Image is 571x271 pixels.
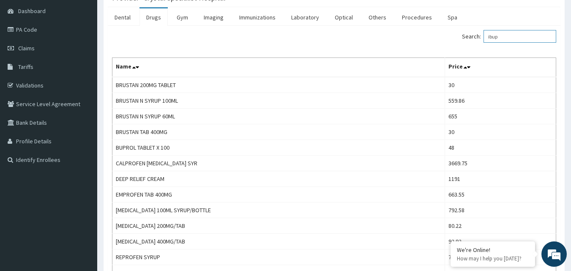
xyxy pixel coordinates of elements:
td: 48 [445,140,556,156]
span: Tariffs [18,63,33,71]
td: BRUSTAN N SYRUP 100ML [112,93,445,109]
td: 30 [445,77,556,93]
td: EMPROFEN TAB 400MG [112,187,445,203]
td: 30 [445,124,556,140]
td: [MEDICAL_DATA] 200MG/TAB [112,218,445,234]
td: 559.86 [445,93,556,109]
th: Price [445,58,556,77]
div: We're Online! [457,246,529,254]
a: Optical [328,8,360,26]
td: 663.55 [445,187,556,203]
th: Name [112,58,445,77]
span: Claims [18,44,35,52]
td: [MEDICAL_DATA] 100ML SYRUP/BOTTLE [112,203,445,218]
textarea: Type your message and hit 'Enter' [4,181,161,211]
a: Drugs [139,8,168,26]
td: 797.11 [445,249,556,265]
td: 655 [445,109,556,124]
a: Spa [441,8,464,26]
td: BRUSTAN 200MG TABLET [112,77,445,93]
td: 1191 [445,171,556,187]
a: Imaging [197,8,230,26]
td: BRUSTAN N SYRUP 60ML [112,109,445,124]
td: 80.22 [445,218,556,234]
a: Dental [108,8,137,26]
div: Minimize live chat window [139,4,159,25]
div: Chat with us now [44,47,142,58]
td: CALPROFEN [MEDICAL_DATA] SYR [112,156,445,171]
span: Dashboard [18,7,46,15]
a: Laboratory [284,8,326,26]
input: Search: [484,30,556,43]
span: We're online! [49,82,117,167]
img: d_794563401_company_1708531726252_794563401 [16,42,34,63]
label: Search: [462,30,556,43]
a: Immunizations [232,8,282,26]
td: [MEDICAL_DATA] 400MG/TAB [112,234,445,249]
td: 792.58 [445,203,556,218]
td: BUPROL TABLET X 100 [112,140,445,156]
td: DEEP RELIEF CREAM [112,171,445,187]
p: How may I help you today? [457,255,529,262]
td: BRUSTAN TAB 400MG [112,124,445,140]
a: Gym [170,8,195,26]
td: REPROFEN SYRUP [112,249,445,265]
a: Others [362,8,393,26]
a: Procedures [395,8,439,26]
td: 92.92 [445,234,556,249]
td: 3669.75 [445,156,556,171]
